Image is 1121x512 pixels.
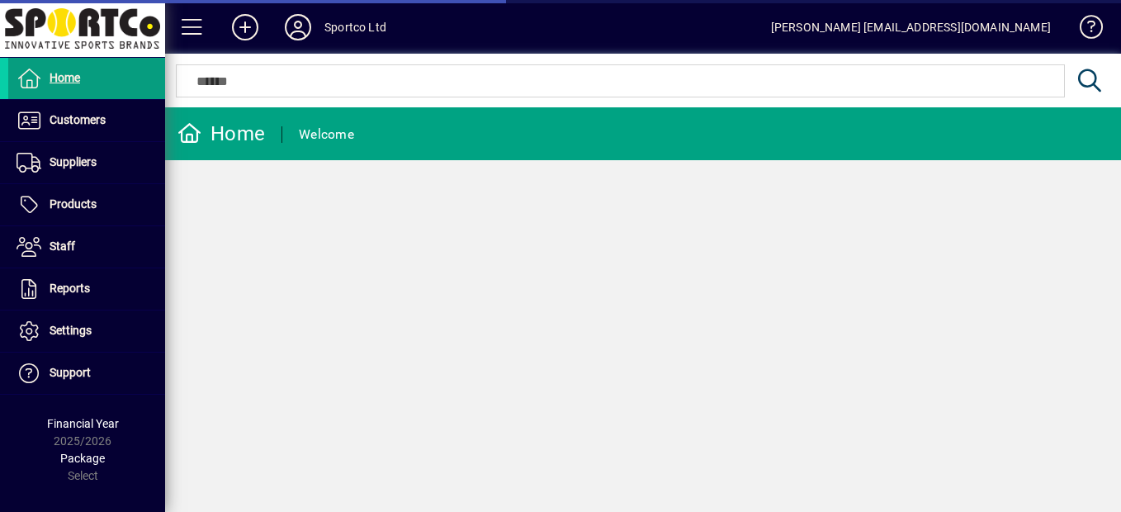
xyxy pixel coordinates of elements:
div: Welcome [299,121,354,148]
span: Customers [50,113,106,126]
div: [PERSON_NAME] [EMAIL_ADDRESS][DOMAIN_NAME] [771,14,1051,40]
a: Knowledge Base [1067,3,1100,57]
a: Support [8,353,165,394]
button: Profile [272,12,324,42]
div: Home [177,121,265,147]
button: Add [219,12,272,42]
span: Products [50,197,97,211]
a: Customers [8,100,165,141]
span: Suppliers [50,155,97,168]
span: Reports [50,282,90,295]
span: Financial Year [47,417,119,430]
div: Sportco Ltd [324,14,386,40]
a: Settings [8,311,165,352]
span: Settings [50,324,92,337]
span: Package [60,452,105,465]
a: Reports [8,268,165,310]
a: Staff [8,226,165,268]
span: Home [50,71,80,84]
a: Products [8,184,165,225]
span: Staff [50,239,75,253]
a: Suppliers [8,142,165,183]
span: Support [50,366,91,379]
